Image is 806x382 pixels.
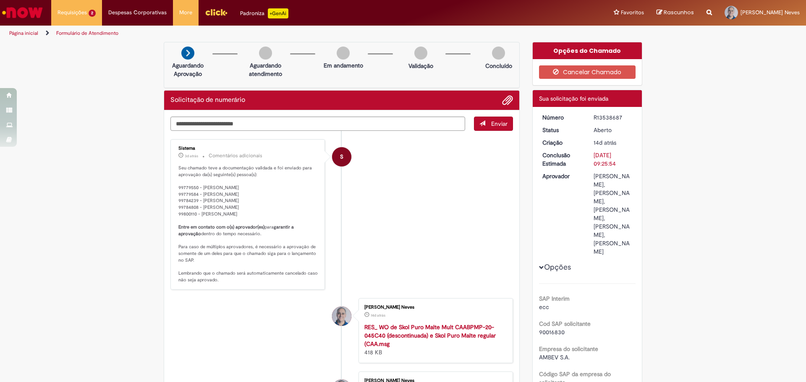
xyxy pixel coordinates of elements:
span: Favoritos [621,8,644,17]
div: [PERSON_NAME] Neves [364,305,504,310]
a: Página inicial [9,30,38,36]
img: img-circle-grey.png [414,47,427,60]
button: Cancelar Chamado [539,65,636,79]
h2: Solicitação de numerário Histórico de tíquete [170,96,245,104]
span: 14d atrás [371,313,385,318]
span: AMBEV S.A. [539,353,570,361]
p: Validação [408,62,433,70]
p: Aguardando Aprovação [167,61,208,78]
b: garantir a aprovação [178,224,295,237]
dt: Status [536,126,588,134]
span: More [179,8,192,17]
b: Cod SAP solicitante [539,320,591,327]
dt: Aprovador [536,172,588,180]
time: 26/09/2025 16:36:05 [185,153,198,159]
div: Jean Adriano Pimenta Neves [332,307,351,326]
img: click_logo_yellow_360x200.png [205,6,228,18]
dt: Número [536,113,588,122]
p: +GenAi [268,8,288,18]
button: Enviar [474,117,513,131]
img: img-circle-grey.png [337,47,350,60]
b: Entre em contato com o(s) aprovador(es) [178,224,264,230]
ul: Trilhas de página [6,26,531,41]
img: arrow-next.png [181,47,194,60]
span: ecc [539,303,549,311]
div: [PERSON_NAME], [PERSON_NAME], [PERSON_NAME], [PERSON_NAME], [PERSON_NAME] [594,172,633,256]
time: 16/09/2025 10:25:34 [371,313,385,318]
span: 2 [89,10,96,17]
p: Em andamento [324,61,363,70]
span: [PERSON_NAME] Neves [741,9,800,16]
p: Seu chamado teve a documentação validada e foi enviado para aprovação da(s) seguinte(s) pessoa(s)... [178,165,318,283]
div: 16/09/2025 10:25:48 [594,138,633,147]
div: 418 KB [364,323,504,356]
div: [DATE] 09:25:54 [594,151,633,168]
dt: Conclusão Estimada [536,151,588,168]
img: img-circle-grey.png [492,47,505,60]
a: Formulário de Atendimento [56,30,118,36]
a: RES_ WO de Skol Puro Malte Mult CAABPMP-20-045C40 (descontinuada) e Skol Puro Malte regular (CAA.msg [364,323,496,348]
span: S [340,147,343,167]
img: ServiceNow [1,4,44,21]
span: 14d atrás [594,139,616,146]
span: 90016830 [539,328,565,336]
span: Sua solicitação foi enviada [539,95,608,102]
div: R13538687 [594,113,633,122]
div: Padroniza [240,8,288,18]
button: Adicionar anexos [502,95,513,106]
textarea: Digite sua mensagem aqui... [170,117,465,131]
div: Aberto [594,126,633,134]
p: Aguardando atendimento [245,61,286,78]
div: Sistema [178,146,318,151]
a: Rascunhos [657,9,694,17]
p: Concluído [485,62,512,70]
small: Comentários adicionais [209,152,262,159]
b: SAP Interim [539,295,570,302]
span: 3d atrás [185,153,198,159]
img: img-circle-grey.png [259,47,272,60]
span: Despesas Corporativas [108,8,167,17]
span: Requisições [58,8,87,17]
div: Opções do Chamado [533,42,642,59]
div: System [332,147,351,166]
span: Enviar [491,120,508,127]
span: Rascunhos [664,8,694,16]
dt: Criação [536,138,588,147]
b: Empresa do solicitante [539,345,598,353]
